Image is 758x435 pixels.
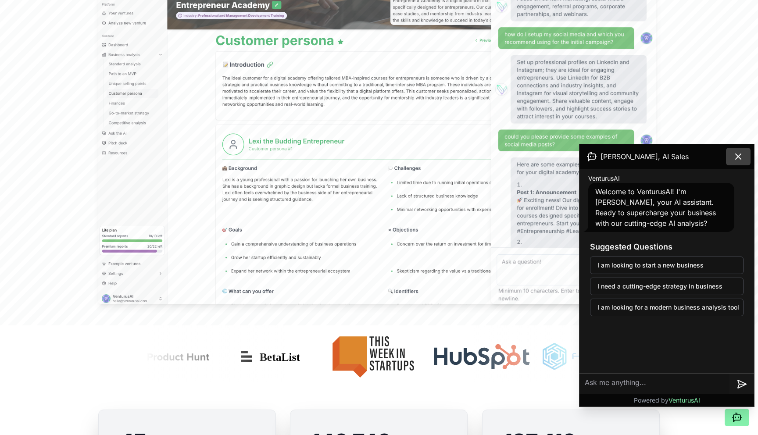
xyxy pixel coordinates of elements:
img: Hubspot [420,344,516,370]
img: Betalist [220,344,299,370]
p: Powered by [634,396,700,405]
span: [PERSON_NAME], AI Sales [601,151,689,162]
button: I need a cutting-edge strategy in business [590,278,744,295]
button: I am looking for a modern business analysis tool [590,299,744,316]
img: Futuretools [523,329,636,385]
span: VenturusAI [588,174,620,183]
img: Product Hunt [88,329,213,385]
h3: Suggested Questions [590,241,744,253]
span: VenturusAI [669,396,700,404]
button: I am looking to start a new business [590,257,744,274]
span: Welcome to VenturusAI! I'm [PERSON_NAME], your AI assistant. Ready to supercharge your business w... [595,187,716,228]
img: This Week in Startups [306,329,413,385]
